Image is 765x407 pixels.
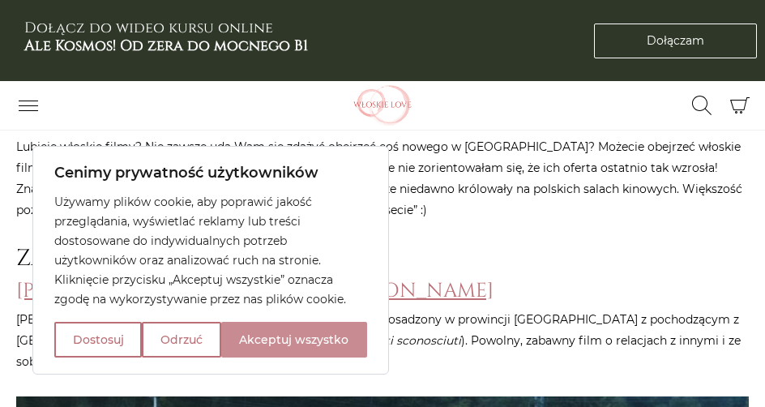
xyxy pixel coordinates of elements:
a: Dołączam [594,24,757,58]
a: [PERSON_NAME], il mio nipote [PERSON_NAME] [16,277,494,304]
span: Dołączam [647,32,704,49]
p: Używamy plików cookie, aby poprawić jakość przeglądania, wyświetlać reklamy lub treści dostosowan... [54,192,367,309]
em: Perfetti sconosciuti [350,333,461,348]
button: Akceptuj wszystko [221,322,367,358]
button: Przełącz nawigację [8,92,49,119]
button: Przełącz formularz wyszukiwania [682,92,722,119]
b: Ale Kosmos! Od zera do mocnego B1 [24,36,308,56]
button: Koszyk [722,88,757,123]
h3: Dołącz do wideo kursu online [24,19,308,54]
img: Włoskielove [330,85,435,126]
h2: ZA DARMO [16,245,749,272]
button: Dostosuj [54,322,142,358]
p: Lubicie włoskie filmy? Nie zawsze uda Wam się zdążyć obejrzeć coś nowego w [GEOGRAPHIC_DATA]? Moż... [16,136,749,221]
p: Cenimy prywatność użytkowników [54,163,367,182]
p: [PERSON_NAME] w [GEOGRAPHIC_DATA], kiedy wyszedł ten film osadzony w prowincji [GEOGRAPHIC_DATA] ... [16,309,749,372]
button: Odrzuć [142,322,220,358]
